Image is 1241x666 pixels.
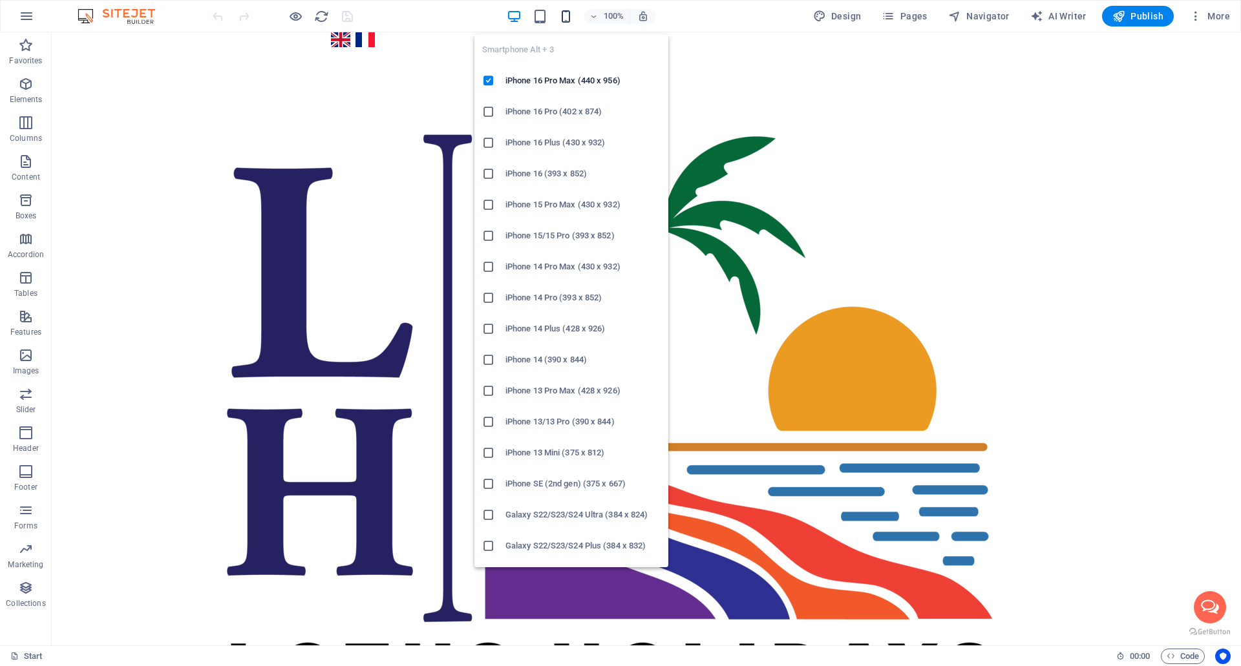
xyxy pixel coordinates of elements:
button: Click here to leave preview mode and continue editing [288,8,303,24]
button: Usercentrics [1215,649,1231,664]
div: Design (Ctrl+Alt+Y) [808,6,867,26]
h6: iPhone 14 Pro (393 x 852) [505,290,661,306]
h6: iPhone 16 Pro Max (440 x 956) [505,73,661,88]
p: Content [12,172,40,182]
a: Go to GetButton.io website [1138,596,1179,604]
p: Images [13,366,39,376]
span: Publish [1112,10,1163,23]
p: Header [13,443,39,453]
p: Columns [10,133,42,143]
h6: iPhone 16 Pro (402 x 874) [505,104,661,120]
h6: iPhone SE (2nd gen) (375 x 667) [505,476,661,492]
span: Code [1167,649,1199,664]
h6: iPhone 13 Pro Max (428 x 926) [505,383,661,399]
i: Reload page [314,9,329,24]
h6: iPhone 15 Pro Max (430 x 932) [505,197,661,213]
p: Tables [14,288,37,298]
button: Design [808,6,867,26]
p: Footer [14,482,37,492]
h6: iPhone 16 (393 x 852) [505,166,661,182]
i: On resize automatically adjust zoom level to fit chosen device. [637,10,649,22]
button: 100% [584,8,630,24]
a: Open messengers list [1142,559,1174,591]
p: Elements [10,94,43,105]
h6: iPhone 16 Plus (430 x 932) [505,135,661,151]
button: Pages [876,6,932,26]
span: More [1189,10,1230,23]
button: Navigator [943,6,1015,26]
h6: Galaxy S22/S23/S24 Plus (384 x 832) [505,538,661,554]
button: Publish [1102,6,1174,26]
span: AI Writer [1030,10,1087,23]
h6: iPhone 14 Plus (428 x 926) [505,321,661,337]
span: : [1139,651,1141,661]
h6: iPhone 15/15 Pro (393 x 852) [505,228,661,244]
span: Design [813,10,862,23]
h6: Session time [1116,649,1151,664]
h6: iPhone 14 Pro Max (430 x 932) [505,259,661,275]
h6: 100% [604,8,624,24]
p: Collections [6,598,45,609]
button: AI Writer [1025,6,1092,26]
span: Navigator [948,10,1010,23]
p: Features [10,327,41,337]
button: More [1184,6,1235,26]
p: Marketing [8,559,43,570]
h6: iPhone 13 Mini (375 x 812) [505,445,661,461]
button: reload [313,8,329,24]
span: 00 00 [1130,649,1150,664]
h6: iPhone 13/13 Pro (390 x 844) [505,414,661,430]
img: Editor Logo [74,8,171,24]
h6: iPhone 14 (390 x 844) [505,352,661,368]
p: Boxes [16,211,37,221]
p: Slider [16,404,36,415]
h6: Galaxy S22/S23/S24 Ultra (384 x 824) [505,507,661,523]
a: Click to cancel selection. Double-click to open Pages [10,649,43,664]
p: Favorites [9,56,42,66]
p: Forms [14,521,37,531]
button: Code [1161,649,1205,664]
span: Pages [882,10,927,23]
p: Accordion [8,249,44,260]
